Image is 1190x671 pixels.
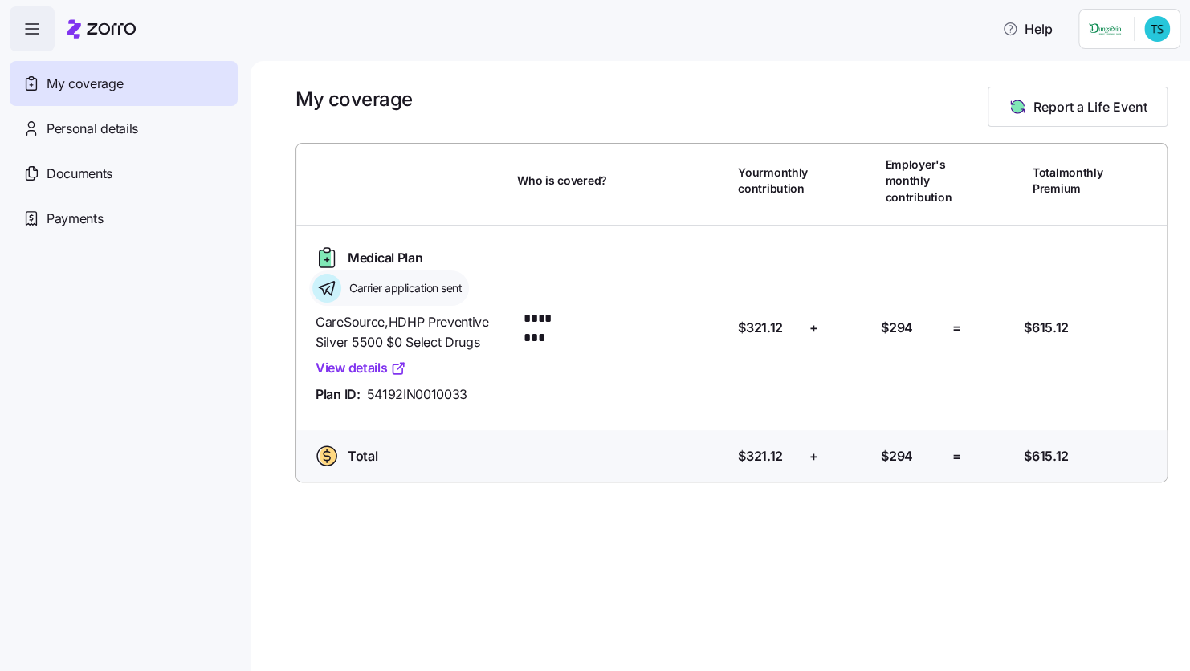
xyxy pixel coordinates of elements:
[344,280,462,296] span: Carrier application sent
[316,312,504,352] span: CareSource , HDHP Preventive Silver 5500 $0 Select Drugs
[10,106,238,151] a: Personal details
[47,119,138,139] span: Personal details
[295,87,413,112] h1: My coverage
[1033,165,1103,197] span: Total monthly Premium
[738,165,808,197] span: Your monthly contribution
[881,318,913,338] span: $294
[988,87,1168,127] button: Report a Life Event
[809,318,818,338] span: +
[1144,16,1170,42] img: 3494dc29eee18c8815ff7653b96fb665
[1002,19,1053,39] span: Help
[952,318,961,338] span: =
[47,209,103,229] span: Payments
[10,61,238,106] a: My coverage
[989,13,1066,45] button: Help
[738,318,783,338] span: $321.12
[517,173,607,189] span: Who is covered?
[348,446,377,466] span: Total
[1024,318,1069,338] span: $615.12
[316,358,406,378] a: View details
[738,446,783,466] span: $321.12
[1089,19,1121,39] img: Employer logo
[348,248,422,268] span: Medical Plan
[952,446,961,466] span: =
[10,151,238,196] a: Documents
[885,157,952,205] span: Employer's monthly contribution
[316,384,360,405] span: Plan ID:
[366,384,467,405] span: 54192IN0010033
[1024,446,1069,466] span: $615.12
[809,446,818,466] span: +
[1033,97,1147,116] span: Report a Life Event
[47,74,123,94] span: My coverage
[47,164,112,184] span: Documents
[10,196,238,241] a: Payments
[881,446,913,466] span: $294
